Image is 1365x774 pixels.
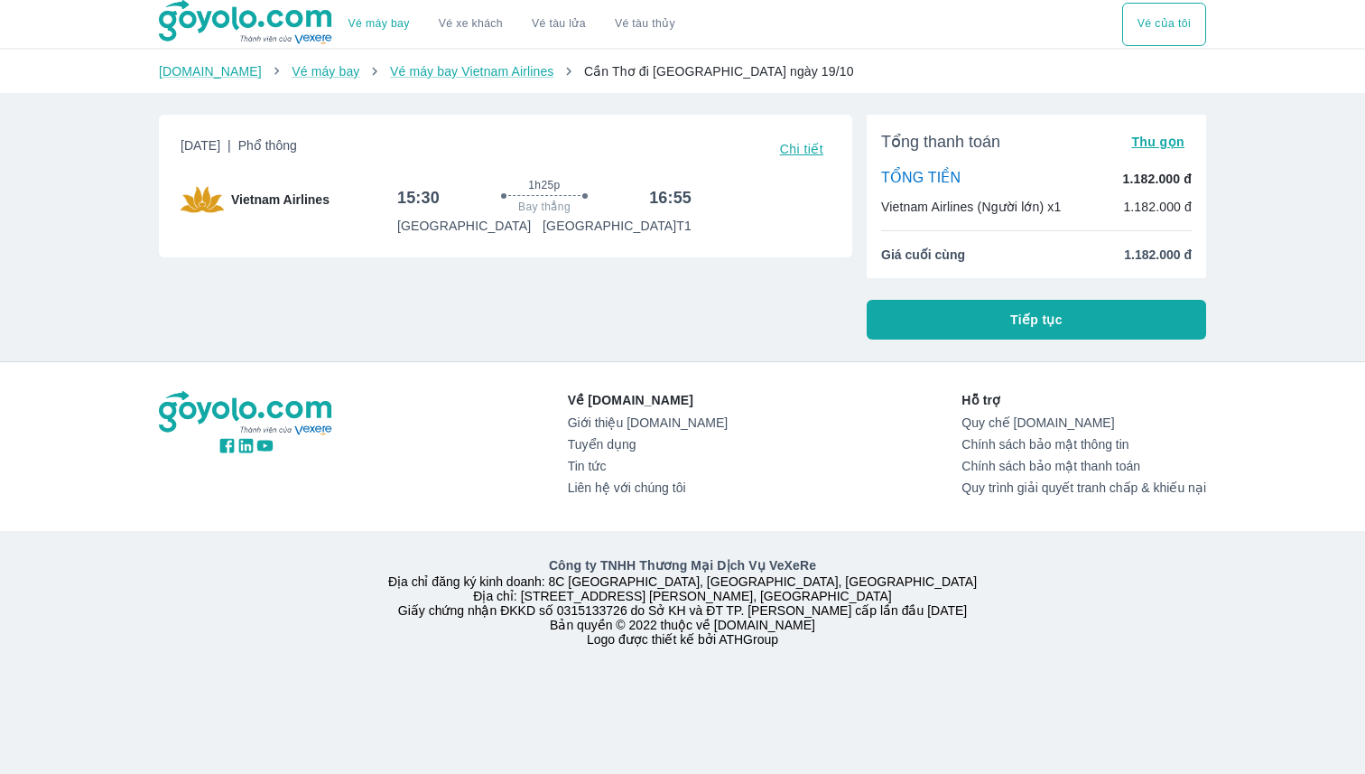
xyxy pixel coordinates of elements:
p: 1.182.000 đ [1123,170,1192,188]
button: Vé của tôi [1122,3,1206,46]
button: Tiếp tục [867,300,1206,340]
div: choose transportation mode [334,3,690,46]
span: Tổng thanh toán [881,131,1000,153]
span: Bay thẳng [518,200,571,214]
a: Giới thiệu [DOMAIN_NAME] [568,415,728,430]
nav: breadcrumb [159,62,1206,80]
a: Liên hệ với chúng tôi [568,480,728,495]
span: 1.182.000 đ [1124,246,1192,264]
a: Chính sách bảo mật thông tin [961,437,1206,452]
a: Tin tức [568,459,728,473]
p: Vietnam Airlines (Người lớn) x1 [881,198,1061,216]
span: [DATE] [181,136,297,162]
button: Chi tiết [773,136,831,162]
button: Vé tàu thủy [600,3,690,46]
span: Phổ thông [238,138,297,153]
p: [GEOGRAPHIC_DATA] [397,217,531,235]
span: Chi tiết [780,142,823,156]
div: Địa chỉ đăng ký kinh doanh: 8C [GEOGRAPHIC_DATA], [GEOGRAPHIC_DATA], [GEOGRAPHIC_DATA] Địa chỉ: [... [148,556,1217,647]
span: 1h25p [528,178,560,192]
a: Tuyển dụng [568,437,728,452]
a: [DOMAIN_NAME] [159,64,262,79]
a: Vé tàu lửa [517,3,600,46]
a: Vé xe khách [439,17,503,31]
a: Vé máy bay Vietnam Airlines [390,64,554,79]
a: Chính sách bảo mật thanh toán [961,459,1206,473]
p: Về [DOMAIN_NAME] [568,391,728,409]
span: Thu gọn [1131,135,1184,149]
p: [GEOGRAPHIC_DATA] T1 [543,217,692,235]
h6: 16:55 [649,187,692,209]
a: Quy trình giải quyết tranh chấp & khiếu nại [961,480,1206,495]
a: Quy chế [DOMAIN_NAME] [961,415,1206,430]
div: choose transportation mode [1122,3,1206,46]
p: TỔNG TIỀN [881,169,961,189]
a: Vé máy bay [348,17,410,31]
p: Hỗ trợ [961,391,1206,409]
h6: 15:30 [397,187,440,209]
span: Tiếp tục [1010,311,1063,329]
span: Vietnam Airlines [231,191,330,209]
button: Thu gọn [1124,129,1192,154]
img: logo [159,391,334,436]
a: Vé máy bay [292,64,359,79]
p: Công ty TNHH Thương Mại Dịch Vụ VeXeRe [162,556,1202,574]
span: Cần Thơ đi [GEOGRAPHIC_DATA] ngày 19/10 [584,64,854,79]
span: | [227,138,231,153]
span: Giá cuối cùng [881,246,965,264]
p: 1.182.000 đ [1123,198,1192,216]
